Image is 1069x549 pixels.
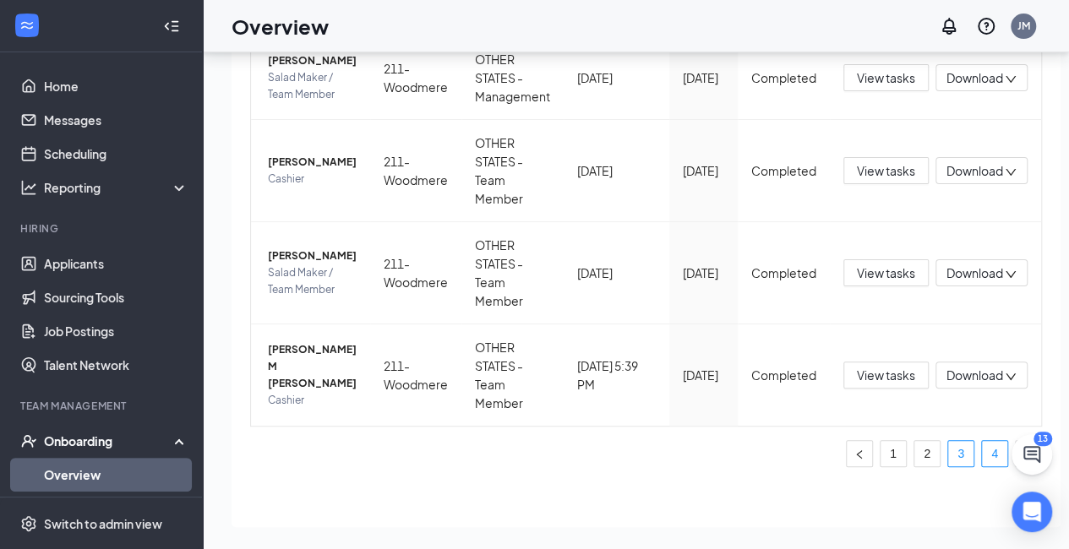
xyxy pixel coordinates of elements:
svg: Notifications [939,16,959,36]
td: 211-Woodmere [370,222,461,324]
div: Completed [751,68,816,87]
svg: Collapse [163,18,180,35]
div: [DATE] [683,161,724,180]
a: 1 [881,441,906,466]
div: Completed [751,161,816,180]
a: 3 [948,441,974,466]
button: ChatActive [1012,434,1052,475]
svg: UserCheck [20,432,37,449]
span: [PERSON_NAME] [268,247,357,264]
div: Completed [751,264,816,282]
div: [DATE] [577,264,656,282]
span: Salad Maker / Team Member [268,264,357,298]
span: down [1005,371,1017,383]
div: Reporting [44,179,189,196]
a: Applicants [44,247,188,280]
li: 3 [947,440,974,467]
span: Download [946,367,1003,384]
h1: Overview [232,12,329,41]
div: [DATE] [683,264,724,282]
a: Messages [44,103,188,137]
span: [PERSON_NAME] [268,52,357,69]
span: Download [946,162,1003,180]
span: Cashier [268,392,357,409]
div: [DATE] 5:39 PM [577,356,656,394]
div: JM [1017,19,1030,33]
div: Completed [751,366,816,384]
td: 211-Woodmere [370,324,461,426]
button: View tasks [843,259,929,286]
li: Previous Page [846,440,873,467]
td: 211-Woodmere [370,36,461,120]
a: Home [44,69,188,103]
td: OTHER STATES - Team Member [461,222,564,324]
span: [PERSON_NAME] [268,154,357,171]
button: View tasks [843,157,929,184]
li: 1 [880,440,907,467]
button: View tasks [843,64,929,91]
span: View tasks [857,161,915,180]
a: E-Verify [44,492,188,525]
span: Download [946,264,1003,282]
svg: ChatActive [1022,444,1042,465]
span: down [1005,269,1017,280]
span: down [1005,166,1017,178]
span: [PERSON_NAME] M [PERSON_NAME] [268,341,357,392]
svg: Analysis [20,179,37,196]
button: left [846,440,873,467]
td: 211-Woodmere [370,120,461,222]
div: Team Management [20,399,185,413]
span: View tasks [857,264,915,282]
td: OTHER STATES - Team Member [461,324,564,426]
td: OTHER STATES - Team Member [461,120,564,222]
div: [DATE] [577,161,656,180]
a: Sourcing Tools [44,280,188,314]
li: 2 [914,440,941,467]
span: View tasks [857,366,915,384]
span: Salad Maker / Team Member [268,69,357,103]
svg: WorkstreamLogo [19,17,35,34]
div: Switch to admin view [44,515,162,532]
div: [DATE] [683,68,724,87]
a: Overview [44,458,188,492]
span: Download [946,69,1003,87]
div: 13 [1034,432,1052,446]
div: [DATE] [683,366,724,384]
a: 4 [982,441,1007,466]
td: OTHER STATES - Management [461,36,564,120]
span: down [1005,73,1017,85]
div: Onboarding [44,432,174,449]
div: [DATE] [577,68,656,87]
span: View tasks [857,68,915,87]
div: Open Intercom Messenger [1012,492,1052,532]
span: Cashier [268,171,357,188]
div: Hiring [20,221,185,236]
a: Scheduling [44,137,188,171]
li: 4 [981,440,1008,467]
svg: QuestionInfo [976,16,996,36]
a: Job Postings [44,314,188,348]
svg: Settings [20,515,37,532]
span: left [854,449,864,459]
a: Talent Network [44,348,188,382]
button: View tasks [843,361,929,389]
a: 2 [914,441,940,466]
